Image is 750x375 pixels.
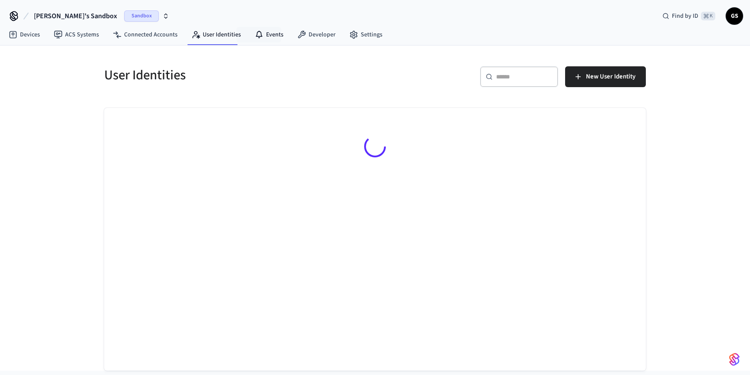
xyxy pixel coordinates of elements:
[184,27,248,42] a: User Identities
[342,27,389,42] a: Settings
[726,7,743,25] button: GS
[565,66,646,87] button: New User Identity
[248,27,290,42] a: Events
[34,11,117,21] span: [PERSON_NAME]'s Sandbox
[701,12,715,20] span: ⌘ K
[2,27,47,42] a: Devices
[655,8,722,24] div: Find by ID⌘ K
[104,66,370,84] h5: User Identities
[586,71,635,82] span: New User Identity
[672,12,698,20] span: Find by ID
[727,8,742,24] span: GS
[106,27,184,42] a: Connected Accounts
[290,27,342,42] a: Developer
[729,352,740,366] img: SeamLogoGradient.69752ec5.svg
[47,27,106,42] a: ACS Systems
[124,10,159,22] span: Sandbox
